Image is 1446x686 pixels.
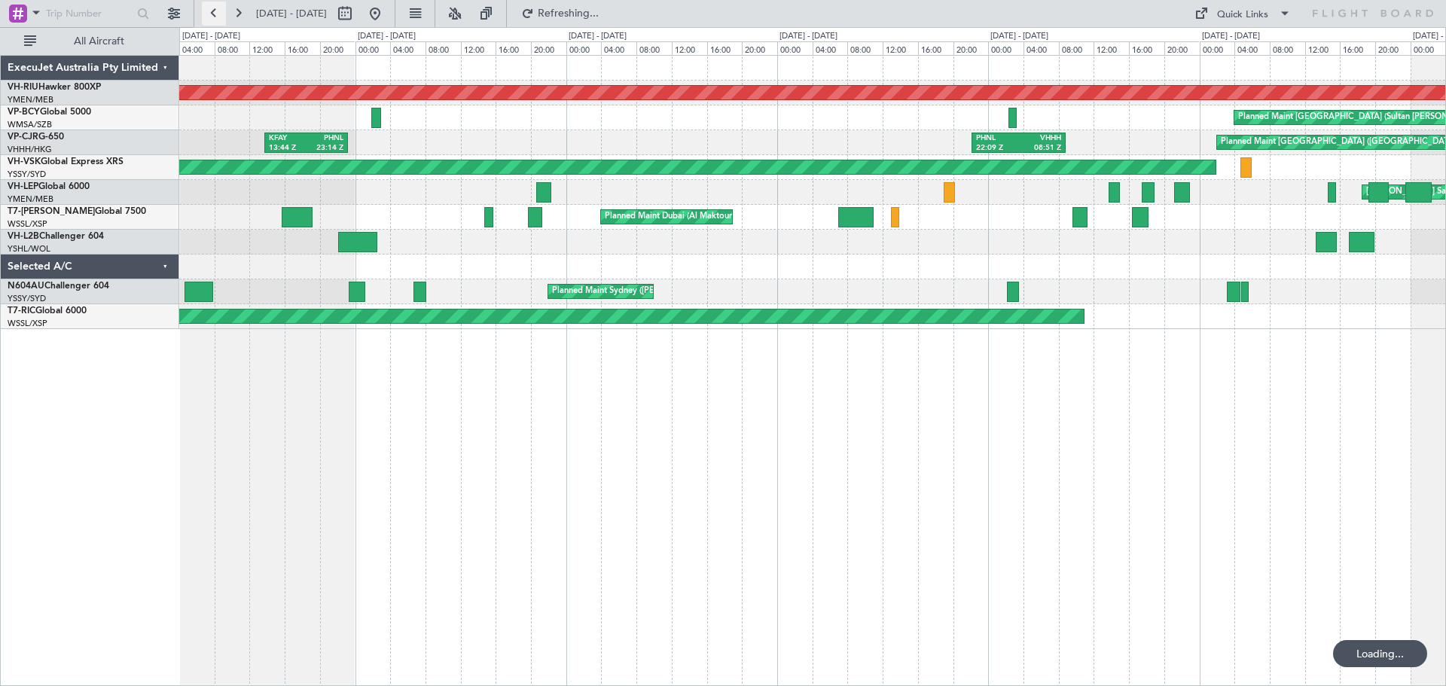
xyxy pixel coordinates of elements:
[1202,30,1260,43] div: [DATE] - [DATE]
[636,41,672,55] div: 08:00
[8,232,39,241] span: VH-L2B
[8,243,50,255] a: YSHL/WOL
[461,41,496,55] div: 12:00
[249,41,285,55] div: 12:00
[269,133,307,144] div: KFAY
[390,41,426,55] div: 04:00
[8,119,52,130] a: WMSA/SZB
[8,182,38,191] span: VH-LEP
[672,41,707,55] div: 12:00
[8,144,52,155] a: VHHH/HKG
[17,29,163,53] button: All Aircraft
[779,30,837,43] div: [DATE] - [DATE]
[8,293,46,304] a: YSSY/SYD
[847,41,883,55] div: 08:00
[215,41,250,55] div: 08:00
[358,30,416,43] div: [DATE] - [DATE]
[1164,41,1200,55] div: 20:00
[8,318,47,329] a: WSSL/XSP
[8,83,101,92] a: VH-RIUHawker 800XP
[813,41,848,55] div: 04:00
[1129,41,1164,55] div: 16:00
[8,108,91,117] a: VP-BCYGlobal 5000
[355,41,391,55] div: 00:00
[990,30,1048,43] div: [DATE] - [DATE]
[883,41,918,55] div: 12:00
[1270,41,1305,55] div: 08:00
[569,30,627,43] div: [DATE] - [DATE]
[1200,41,1235,55] div: 00:00
[8,306,35,316] span: T7-RIC
[537,8,600,19] span: Refreshing...
[8,194,53,205] a: YMEN/MEB
[1305,41,1341,55] div: 12:00
[8,133,38,142] span: VP-CJR
[1234,41,1270,55] div: 04:00
[426,41,461,55] div: 08:00
[552,280,727,303] div: Planned Maint Sydney ([PERSON_NAME] Intl)
[531,41,566,55] div: 20:00
[8,218,47,230] a: WSSL/XSP
[39,36,159,47] span: All Aircraft
[976,143,1019,154] div: 22:09 Z
[46,2,133,25] input: Trip Number
[8,306,87,316] a: T7-RICGlobal 6000
[1018,143,1061,154] div: 08:51 Z
[8,282,44,291] span: N604AU
[1059,41,1094,55] div: 08:00
[182,30,240,43] div: [DATE] - [DATE]
[8,133,64,142] a: VP-CJRG-650
[1018,133,1061,144] div: VHHH
[179,41,215,55] div: 04:00
[8,157,124,166] a: VH-VSKGlobal Express XRS
[1340,41,1375,55] div: 16:00
[988,41,1023,55] div: 00:00
[8,207,146,216] a: T7-[PERSON_NAME]Global 7500
[496,41,531,55] div: 16:00
[8,108,40,117] span: VP-BCY
[601,41,636,55] div: 04:00
[777,41,813,55] div: 00:00
[320,41,355,55] div: 20:00
[1217,8,1268,23] div: Quick Links
[8,157,41,166] span: VH-VSK
[1375,41,1411,55] div: 20:00
[285,41,320,55] div: 16:00
[1023,41,1059,55] div: 04:00
[269,143,307,154] div: 13:44 Z
[256,7,327,20] span: [DATE] - [DATE]
[8,207,95,216] span: T7-[PERSON_NAME]
[566,41,602,55] div: 00:00
[605,206,753,228] div: Planned Maint Dubai (Al Maktoum Intl)
[918,41,953,55] div: 16:00
[1411,41,1446,55] div: 00:00
[707,41,743,55] div: 16:00
[8,232,104,241] a: VH-L2BChallenger 604
[976,133,1019,144] div: PHNL
[1187,2,1298,26] button: Quick Links
[514,2,605,26] button: Refreshing...
[8,94,53,105] a: YMEN/MEB
[1333,640,1427,667] div: Loading...
[8,169,46,180] a: YSSY/SYD
[742,41,777,55] div: 20:00
[8,182,90,191] a: VH-LEPGlobal 6000
[8,282,109,291] a: N604AUChallenger 604
[8,83,38,92] span: VH-RIU
[953,41,989,55] div: 20:00
[1094,41,1129,55] div: 12:00
[306,143,343,154] div: 23:14 Z
[306,133,343,144] div: PHNL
